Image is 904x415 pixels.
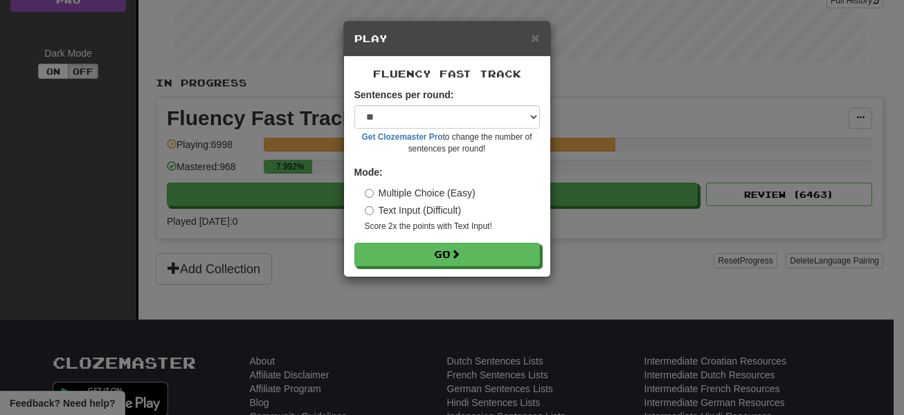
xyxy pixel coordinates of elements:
label: Sentences per round: [354,88,454,102]
label: Text Input (Difficult) [365,203,462,217]
button: Go [354,243,540,266]
input: Text Input (Difficult) [365,206,374,215]
small: to change the number of sentences per round! [354,131,540,155]
a: Get Clozemaster Pro [362,132,443,142]
input: Multiple Choice (Easy) [365,189,374,198]
button: Close [531,30,539,45]
label: Multiple Choice (Easy) [365,186,476,200]
h5: Play [354,32,540,46]
span: Fluency Fast Track [373,68,521,80]
small: Score 2x the points with Text Input ! [365,221,540,232]
span: × [531,30,539,46]
strong: Mode: [354,167,383,178]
